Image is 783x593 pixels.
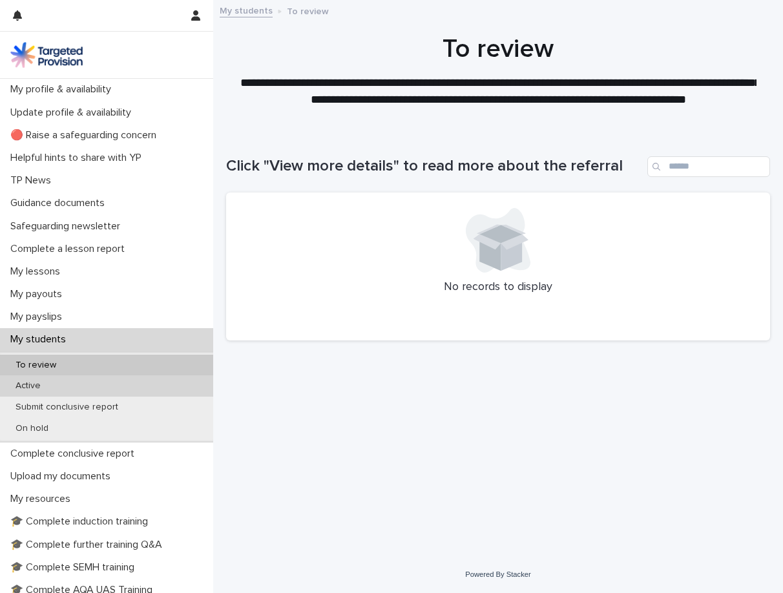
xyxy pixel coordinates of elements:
p: To review [5,360,67,371]
p: Upload my documents [5,470,121,483]
h1: To review [226,34,770,65]
p: 🎓 Complete further training Q&A [5,539,172,551]
p: Helpful hints to share with YP [5,152,152,164]
p: On hold [5,423,59,434]
a: My students [220,3,273,17]
p: No records to display [242,280,755,295]
input: Search [647,156,770,177]
p: 🎓 Complete SEMH training [5,561,145,574]
p: TP News [5,174,61,187]
p: Submit conclusive report [5,402,129,413]
img: M5nRWzHhSzIhMunXDL62 [10,42,83,68]
p: My payslips [5,311,72,323]
p: Safeguarding newsletter [5,220,130,233]
p: Update profile & availability [5,107,141,119]
p: My profile & availability [5,83,121,96]
p: Guidance documents [5,197,115,209]
p: Complete conclusive report [5,448,145,460]
p: Complete a lesson report [5,243,135,255]
p: My students [5,333,76,346]
p: To review [287,3,329,17]
h1: Click "View more details" to read more about the referral [226,157,642,176]
p: 🔴 Raise a safeguarding concern [5,129,167,141]
p: My resources [5,493,81,505]
p: My lessons [5,265,70,278]
p: Active [5,380,51,391]
a: Powered By Stacker [465,570,530,578]
p: 🎓 Complete induction training [5,515,158,528]
p: My payouts [5,288,72,300]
